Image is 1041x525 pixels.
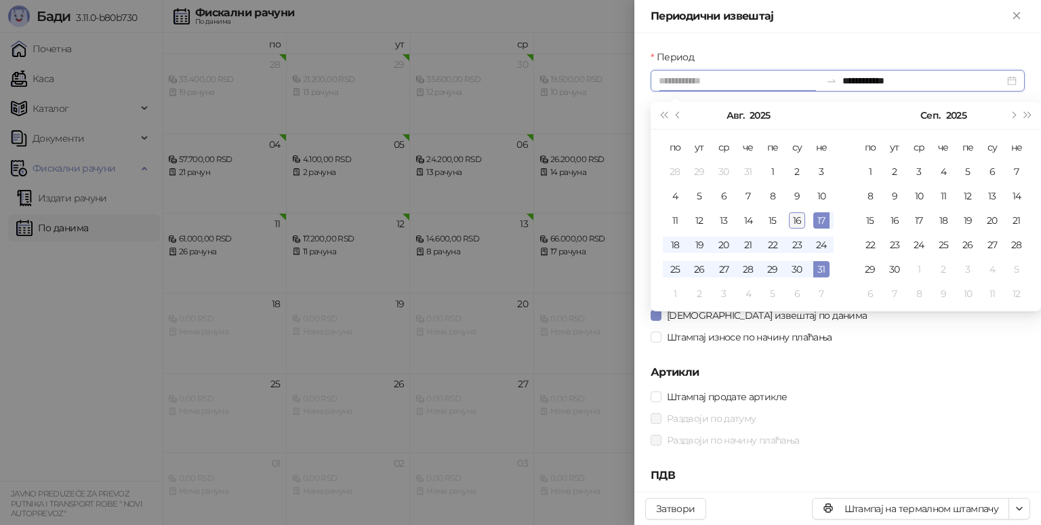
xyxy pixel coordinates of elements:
[663,135,687,159] th: по
[911,237,927,253] div: 24
[667,286,683,302] div: 1
[736,233,760,257] td: 2025-08-21
[1004,135,1029,159] th: не
[687,135,712,159] th: ут
[687,184,712,208] td: 2025-08-05
[661,411,761,426] span: Раздвоји по датуму
[687,159,712,184] td: 2025-07-29
[661,389,792,404] span: Штампај продате артикле
[813,212,830,229] div: 17
[691,286,708,302] div: 2
[712,135,736,159] th: ср
[882,233,907,257] td: 2025-09-23
[813,188,830,204] div: 10
[785,208,809,233] td: 2025-08-16
[813,286,830,302] div: 7
[826,75,837,86] span: to
[789,212,805,229] div: 16
[691,237,708,253] div: 19
[886,261,903,277] div: 30
[956,184,980,208] td: 2025-09-12
[663,281,687,306] td: 2025-09-01
[712,159,736,184] td: 2025-07-30
[980,257,1004,281] td: 2025-10-04
[663,208,687,233] td: 2025-08-11
[956,281,980,306] td: 2025-10-10
[886,188,903,204] div: 9
[1008,8,1025,24] button: Close
[740,163,756,180] div: 31
[663,159,687,184] td: 2025-07-28
[862,261,878,277] div: 29
[813,237,830,253] div: 24
[667,261,683,277] div: 25
[736,159,760,184] td: 2025-07-31
[760,159,785,184] td: 2025-08-01
[862,286,878,302] div: 6
[1004,159,1029,184] td: 2025-09-07
[760,135,785,159] th: пе
[716,286,732,302] div: 3
[960,261,976,277] div: 3
[764,286,781,302] div: 5
[789,286,805,302] div: 6
[687,281,712,306] td: 2025-09-02
[1008,261,1025,277] div: 5
[645,498,706,520] button: Затвори
[667,212,683,229] div: 11
[980,135,1004,159] th: су
[935,261,952,277] div: 2
[862,237,878,253] div: 22
[651,8,1008,24] div: Периодични извештај
[712,184,736,208] td: 2025-08-06
[716,188,732,204] div: 6
[809,208,834,233] td: 2025-08-17
[960,237,976,253] div: 26
[687,233,712,257] td: 2025-08-19
[911,212,927,229] div: 17
[687,208,712,233] td: 2025-08-12
[956,135,980,159] th: пе
[716,163,732,180] div: 30
[984,237,1000,253] div: 27
[931,184,956,208] td: 2025-09-11
[764,188,781,204] div: 8
[651,364,1025,381] h5: Артикли
[980,159,1004,184] td: 2025-09-06
[858,184,882,208] td: 2025-09-08
[1004,208,1029,233] td: 2025-09-21
[740,237,756,253] div: 21
[663,184,687,208] td: 2025-08-04
[661,330,838,345] span: Штампај износе по начину плаћања
[736,257,760,281] td: 2025-08-28
[931,208,956,233] td: 2025-09-18
[736,184,760,208] td: 2025-08-07
[886,212,903,229] div: 16
[935,212,952,229] div: 18
[882,257,907,281] td: 2025-09-30
[960,188,976,204] div: 12
[1008,163,1025,180] div: 7
[946,102,966,129] button: Изабери годину
[882,159,907,184] td: 2025-09-02
[858,135,882,159] th: по
[862,188,878,204] div: 8
[911,286,927,302] div: 8
[931,135,956,159] th: че
[882,135,907,159] th: ут
[661,433,804,448] span: Раздвоји по начину плаћања
[812,498,1009,520] button: Штампај на термалном штампачу
[882,184,907,208] td: 2025-09-09
[667,237,683,253] div: 18
[809,135,834,159] th: не
[809,233,834,257] td: 2025-08-24
[907,159,931,184] td: 2025-09-03
[764,163,781,180] div: 1
[760,233,785,257] td: 2025-08-22
[671,102,686,129] button: Претходни месец (PageUp)
[740,286,756,302] div: 4
[785,257,809,281] td: 2025-08-30
[886,286,903,302] div: 7
[716,212,732,229] div: 13
[740,212,756,229] div: 14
